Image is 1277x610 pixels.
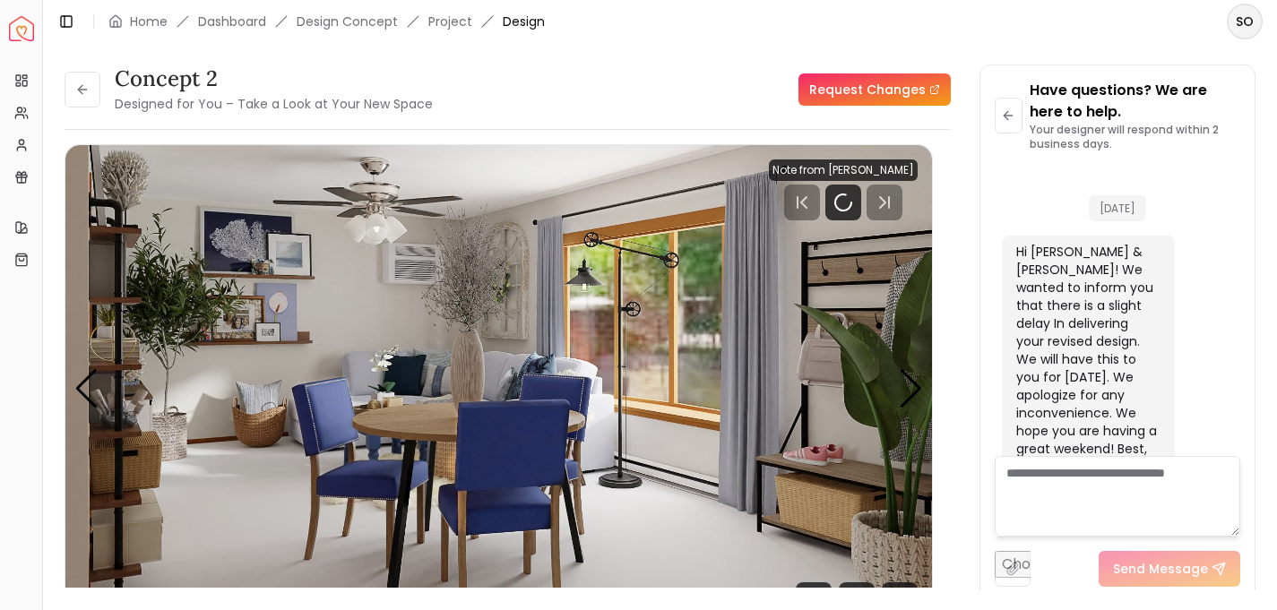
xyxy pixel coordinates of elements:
[130,13,168,30] a: Home
[108,13,545,30] nav: breadcrumb
[115,64,433,93] h3: Concept 2
[1227,4,1263,39] button: SO
[503,13,545,30] span: Design
[769,159,918,181] div: Note from [PERSON_NAME]
[798,73,951,106] a: Request Changes
[1016,243,1158,494] div: Hi [PERSON_NAME] & [PERSON_NAME]! We wanted to inform you that there is a slight delay In deliver...
[1229,5,1261,38] span: SO
[198,13,266,30] a: Dashboard
[74,369,99,408] div: Previous slide
[1030,123,1240,151] p: Your designer will respond within 2 business days.
[1089,195,1146,221] span: [DATE]
[115,95,433,113] small: Designed for You – Take a Look at Your New Space
[297,13,398,30] li: Design Concept
[9,16,34,41] img: Spacejoy Logo
[899,369,923,408] div: Next slide
[1030,80,1240,123] p: Have questions? We are here to help.
[428,13,472,30] a: Project
[9,16,34,41] a: Spacejoy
